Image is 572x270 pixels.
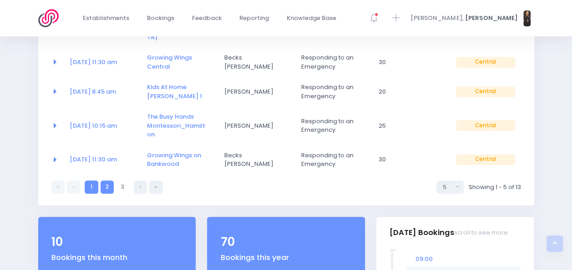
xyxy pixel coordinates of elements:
[38,9,64,27] img: Logo
[147,15,203,41] a: House of [GEOGRAPHIC_DATA]
[147,151,201,169] a: Growing Wings on Bankwood
[70,121,117,130] a: [DATE] 10:15 am
[450,106,521,145] td: Central
[373,145,450,175] td: 30
[51,180,65,194] a: First
[141,47,218,77] td: <a href="https://app.stjis.org.nz/establishments/209101" class="font-weight-bold">Growing Wings C...
[523,10,531,26] img: N
[218,145,295,175] td: Becks Crabb
[287,14,336,23] span: Knowledge Base
[301,53,360,71] span: Responding to an Emergency
[224,53,283,71] span: Becks [PERSON_NAME]
[134,180,147,194] a: Next
[232,10,277,27] a: Reporting
[410,14,463,23] span: [PERSON_NAME],
[468,183,521,192] span: Showing 1 - 5 of 13
[450,145,521,175] td: Central
[220,233,351,251] div: 70
[192,14,222,23] span: Feedback
[70,155,117,164] a: [DATE] 11:30 am
[295,77,373,106] td: Responding to an Emergency
[218,77,295,106] td: Linda Mataiti
[147,112,205,139] a: The Busy Hands Montessori_Hamilton
[64,47,141,77] td: <a href="https://app.stjis.org.nz/bookings/523845" class="font-weight-bold">24 Sep at 11:30 am</a>
[101,180,114,194] a: 2
[224,87,283,96] span: [PERSON_NAME]
[64,145,141,175] td: <a href="https://app.stjis.org.nz/bookings/523843" class="font-weight-bold">25 Sep at 11:30 am</a>
[450,47,521,77] td: Central
[454,229,508,236] small: scroll to see more
[218,47,295,77] td: Becks Crabb
[456,86,515,97] span: Central
[140,10,182,27] a: Bookings
[76,10,137,27] a: Establishments
[220,252,351,263] div: Bookings this year
[301,151,360,169] span: Responding to an Emergency
[218,106,295,145] td: Mizra Abdeen
[141,145,218,175] td: <a href="https://app.stjis.org.nz/establishments/208658" class="font-weight-bold">Growing Wings o...
[141,77,218,106] td: <a href="https://app.stjis.org.nz/establishments/207904" class="font-weight-bold">Kids At Home Ha...
[141,106,218,145] td: <a href="https://app.stjis.org.nz/establishments/201016" class="font-weight-bold">The Busy Hands ...
[379,155,438,164] span: 30
[456,120,515,131] span: Central
[295,106,373,145] td: Responding to an Emergency
[456,154,515,165] span: Central
[85,180,98,194] a: 1
[147,83,202,100] a: Kids At Home [PERSON_NAME] 1
[295,47,373,77] td: Responding to an Emergency
[373,77,450,106] td: 20
[116,180,129,194] a: 3
[465,14,517,23] span: [PERSON_NAME]
[379,58,438,67] span: 30
[450,77,521,106] td: Central
[379,87,438,96] span: 20
[415,255,433,263] span: 09:00
[83,14,129,23] span: Establishments
[442,183,452,192] div: 5
[70,58,117,66] a: [DATE] 11:30 am
[147,14,174,23] span: Bookings
[279,10,344,27] a: Knowledge Base
[51,252,182,263] div: Bookings this month
[185,10,229,27] a: Feedback
[51,233,182,251] div: 10
[239,14,269,23] span: Reporting
[373,47,450,77] td: 30
[436,180,464,194] button: Select page size
[224,121,283,130] span: [PERSON_NAME]
[67,180,80,194] a: Previous
[147,53,192,71] a: Growing Wings Central
[390,220,508,245] h3: [DATE] Bookings
[70,87,116,96] a: [DATE] 8:45 am
[64,106,141,145] td: <a href="https://app.stjis.org.nz/bookings/523828" class="font-weight-bold">25 Sep at 10:15 am</a>
[224,151,283,169] span: Becks [PERSON_NAME]
[379,121,438,130] span: 25
[64,77,141,106] td: <a href="https://app.stjis.org.nz/bookings/523831" class="font-weight-bold">25 Sep at 8:45 am</a>
[301,117,360,135] span: Responding to an Emergency
[456,57,515,68] span: Central
[373,106,450,145] td: 25
[149,180,162,194] a: Last
[295,145,373,175] td: Responding to an Emergency
[301,83,360,100] span: Responding to an Emergency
